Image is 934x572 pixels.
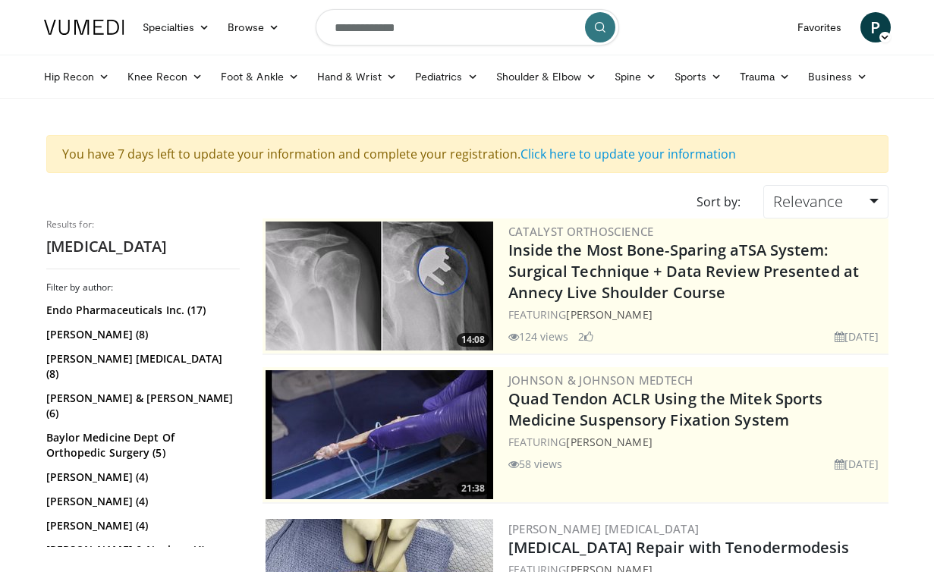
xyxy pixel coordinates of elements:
[508,521,700,536] a: [PERSON_NAME] [MEDICAL_DATA]
[316,9,619,46] input: Search topics, interventions
[835,456,879,472] li: [DATE]
[44,20,124,35] img: VuMedi Logo
[457,482,489,495] span: 21:38
[508,537,850,558] a: [MEDICAL_DATA] Repair with Tenodermodesis
[46,430,236,460] a: Baylor Medicine Dept Of Orthopedic Surgery (5)
[46,218,240,231] p: Results for:
[508,388,823,430] a: Quad Tendon ACLR Using the Mitek Sports Medicine Suspensory Fixation System
[508,224,654,239] a: Catalyst OrthoScience
[308,61,406,92] a: Hand & Wrist
[266,370,493,499] img: b78fd9da-dc16-4fd1-a89d-538d899827f1.300x170_q85_crop-smart_upscale.jpg
[566,307,652,322] a: [PERSON_NAME]
[508,456,563,472] li: 58 views
[212,61,308,92] a: Foot & Ankle
[508,434,885,450] div: FEATURING
[46,327,236,342] a: [PERSON_NAME] (8)
[46,303,236,318] a: Endo Pharmaceuticals Inc. (17)
[788,12,851,42] a: Favorites
[35,61,119,92] a: Hip Recon
[219,12,288,42] a: Browse
[46,494,236,509] a: [PERSON_NAME] (4)
[508,306,885,322] div: FEATURING
[508,372,693,388] a: Johnson & Johnson MedTech
[46,351,236,382] a: [PERSON_NAME] [MEDICAL_DATA] (8)
[46,542,236,558] a: [PERSON_NAME] & Nephew (4)
[46,135,888,173] div: You have 7 days left to update your information and complete your registration.
[520,146,736,162] a: Click here to update your information
[46,237,240,256] h2: [MEDICAL_DATA]
[508,240,860,303] a: Inside the Most Bone-Sparing aTSA System: Surgical Technique + Data Review Presented at Annecy Li...
[566,435,652,449] a: [PERSON_NAME]
[578,328,593,344] li: 2
[266,222,493,350] a: 14:08
[860,12,891,42] a: P
[134,12,219,42] a: Specialties
[773,191,843,212] span: Relevance
[46,518,236,533] a: [PERSON_NAME] (4)
[508,328,569,344] li: 124 views
[487,61,605,92] a: Shoulder & Elbow
[799,61,876,92] a: Business
[835,328,879,344] li: [DATE]
[118,61,212,92] a: Knee Recon
[457,333,489,347] span: 14:08
[685,185,752,218] div: Sort by:
[266,222,493,350] img: 9f15458b-d013-4cfd-976d-a83a3859932f.300x170_q85_crop-smart_upscale.jpg
[665,61,731,92] a: Sports
[406,61,487,92] a: Pediatrics
[763,185,888,218] a: Relevance
[46,281,240,294] h3: Filter by author:
[605,61,665,92] a: Spine
[46,391,236,421] a: [PERSON_NAME] & [PERSON_NAME] (6)
[266,370,493,499] a: 21:38
[46,470,236,485] a: [PERSON_NAME] (4)
[731,61,800,92] a: Trauma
